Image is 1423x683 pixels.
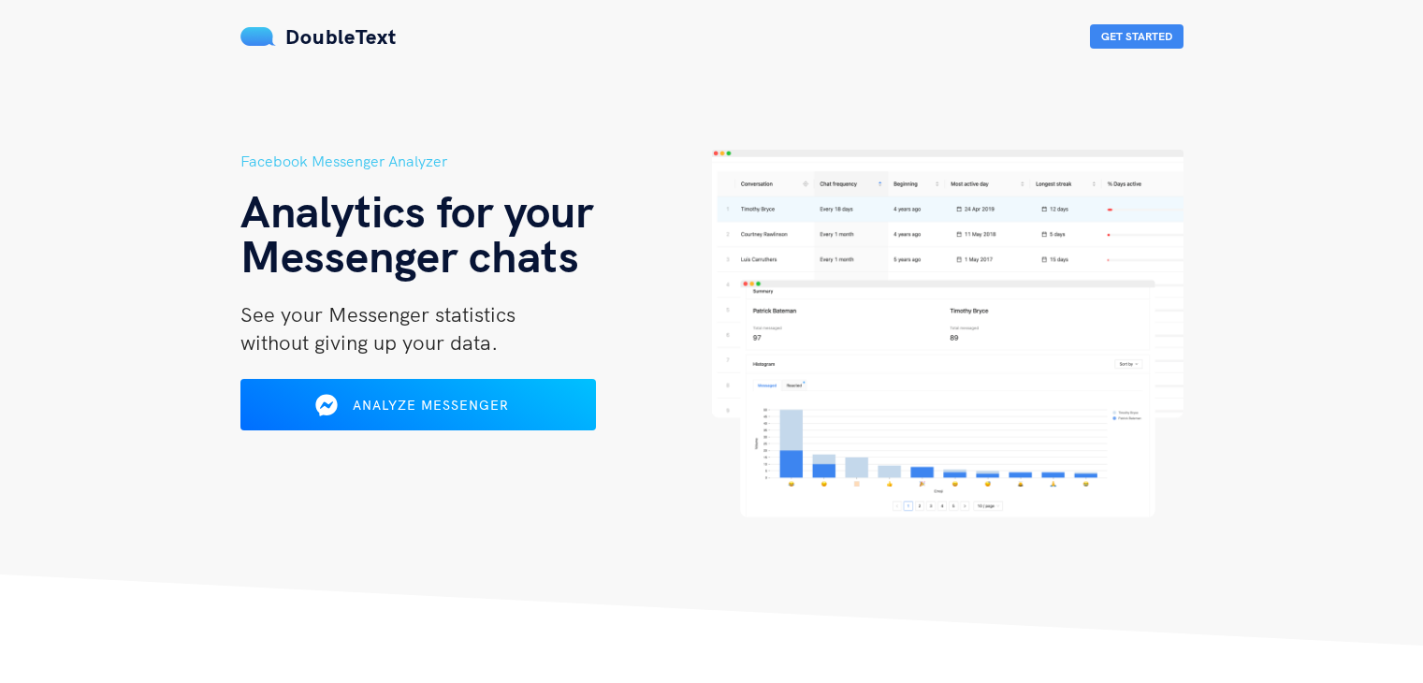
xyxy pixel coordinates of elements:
a: DoubleText [240,23,397,50]
span: Analyze Messenger [353,397,509,414]
button: Get Started [1090,24,1183,49]
button: Analyze Messenger [240,379,596,430]
a: Analyze Messenger [240,403,596,420]
img: hero [712,150,1183,517]
span: Analytics for your [240,182,593,239]
span: Messenger chats [240,227,579,283]
span: without giving up your data. [240,329,498,356]
span: See your Messenger statistics [240,301,515,327]
img: mS3x8y1f88AAAAABJRU5ErkJggg== [240,27,276,46]
h5: Facebook Messenger Analyzer [240,150,712,173]
span: DoubleText [285,23,397,50]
